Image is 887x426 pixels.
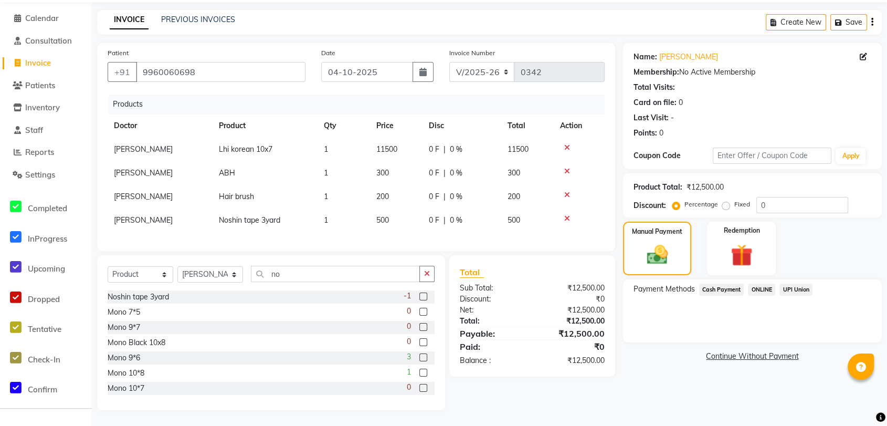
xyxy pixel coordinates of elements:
[443,144,446,155] span: |
[25,13,59,23] span: Calendar
[452,327,532,340] div: Payable:
[532,283,613,294] div: ₹12,500.00
[108,62,137,82] button: +91
[114,192,173,201] span: [PERSON_NAME]
[450,168,462,179] span: 0 %
[423,114,501,138] th: Disc
[443,215,446,226] span: |
[407,321,411,332] span: 0
[25,36,72,46] span: Consultation
[766,14,826,30] button: Create New
[501,114,554,138] th: Total
[450,191,462,202] span: 0 %
[407,351,411,362] span: 3
[219,168,235,178] span: ABH
[108,368,144,379] div: Mono 10*8
[429,144,439,155] span: 0 F
[3,80,89,92] a: Patients
[450,215,462,226] span: 0 %
[532,294,613,305] div: ₹0
[376,192,389,201] span: 200
[633,150,713,161] div: Coupon Code
[633,97,677,108] div: Card on file:
[28,203,67,213] span: Completed
[108,383,144,394] div: Mono 10*7
[659,51,718,63] a: [PERSON_NAME]
[452,305,532,316] div: Net:
[3,169,89,181] a: Settings
[460,267,484,278] span: Total
[28,234,67,244] span: InProgress
[28,385,57,394] span: Confirm
[633,112,669,123] div: Last Visit:
[532,305,613,316] div: ₹12,500.00
[108,292,169,303] div: Noshin tape 3yard
[748,284,775,296] span: ONLINE
[28,294,60,304] span: Dropped
[452,283,532,294] div: Sub Total:
[108,322,140,333] div: Mono 9*7
[443,168,446,179] span: |
[452,294,532,305] div: Discount:
[108,307,140,318] div: Mono 7*5
[508,168,520,178] span: 300
[219,144,272,154] span: Lhi korean 10x7
[25,170,55,180] span: Settings
[679,97,683,108] div: 0
[321,48,335,58] label: Date
[429,191,439,202] span: 0 F
[429,168,439,179] span: 0 F
[407,306,411,317] span: 0
[633,82,675,93] div: Total Visits:
[3,147,89,159] a: Reports
[3,13,89,25] a: Calendar
[376,144,397,154] span: 11500
[3,102,89,114] a: Inventory
[110,11,149,29] a: INVOICE
[25,80,55,90] span: Patients
[633,284,695,295] span: Payment Methods
[449,48,495,58] label: Invoice Number
[370,114,423,138] th: Price
[407,336,411,347] span: 0
[114,144,173,154] span: [PERSON_NAME]
[450,144,462,155] span: 0 %
[836,148,865,164] button: Apply
[659,128,663,139] div: 0
[324,215,328,225] span: 1
[532,355,613,366] div: ₹12,500.00
[136,62,305,82] input: Search by Name/Mobile/Email/Code
[632,227,682,236] label: Manual Payment
[108,337,165,348] div: Mono Black 10x8
[108,48,129,58] label: Patient
[376,168,389,178] span: 300
[699,284,744,296] span: Cash Payment
[830,14,867,30] button: Save
[633,67,871,78] div: No Active Membership
[25,102,60,112] span: Inventory
[532,327,613,340] div: ₹12,500.00
[687,182,724,193] div: ₹12,500.00
[108,352,140,363] div: Mono 9*6
[633,128,657,139] div: Points:
[633,200,666,211] div: Discount:
[161,15,235,24] a: PREVIOUS INVOICES
[25,147,54,157] span: Reports
[407,367,411,378] span: 1
[554,114,605,138] th: Action
[219,215,280,225] span: Noshin tape 3yard
[508,144,529,154] span: 11500
[219,192,254,201] span: Hair brush
[452,340,532,353] div: Paid:
[251,266,420,282] input: Search or Scan
[633,67,679,78] div: Membership:
[324,192,328,201] span: 1
[640,243,674,267] img: _cash.svg
[108,114,213,138] th: Doctor
[318,114,370,138] th: Qty
[324,168,328,178] span: 1
[532,316,613,327] div: ₹12,500.00
[713,148,832,164] input: Enter Offer / Coupon Code
[684,200,718,209] label: Percentage
[3,124,89,137] a: Staff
